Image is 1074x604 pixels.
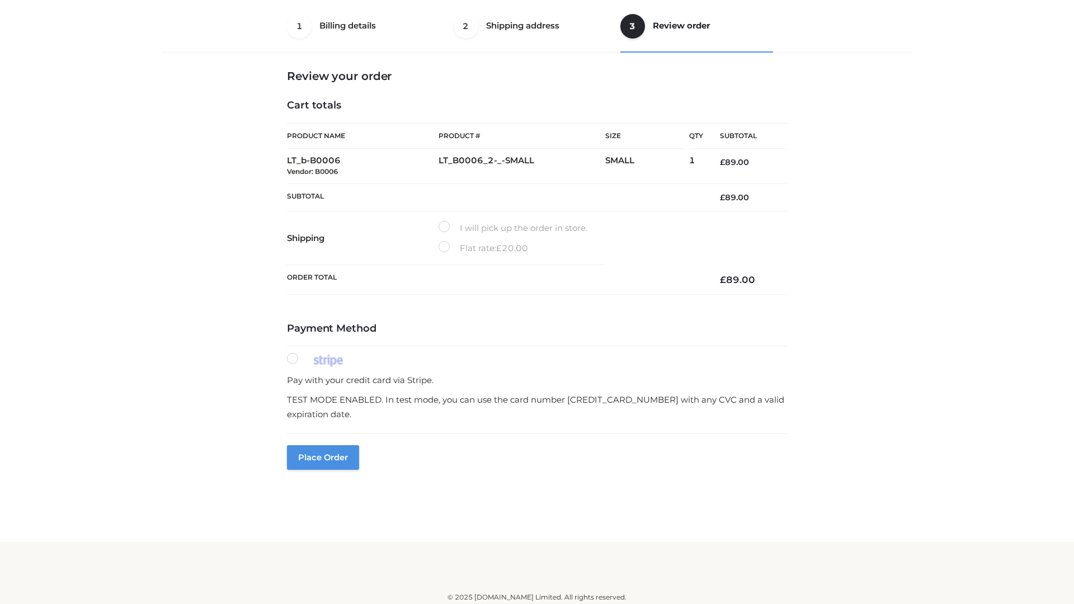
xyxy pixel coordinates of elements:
th: Product # [439,123,605,149]
td: SMALL [605,149,689,184]
th: Qty [689,123,703,149]
td: LT_B0006_2-_-SMALL [439,149,605,184]
td: LT_b-B0006 [287,149,439,184]
th: Order Total [287,265,703,295]
span: £ [720,157,725,167]
span: £ [496,243,502,253]
h3: Review your order [287,69,787,83]
bdi: 89.00 [720,157,749,167]
label: I will pick up the order in store. [439,221,587,235]
span: £ [720,274,726,285]
th: Size [605,124,684,149]
bdi: 20.00 [496,243,528,253]
bdi: 89.00 [720,274,755,285]
th: Subtotal [703,124,787,149]
small: Vendor: B0006 [287,167,338,176]
h4: Cart totals [287,100,787,112]
div: © 2025 [DOMAIN_NAME] Limited. All rights reserved. [166,592,908,603]
th: Shipping [287,211,439,265]
h4: Payment Method [287,323,787,335]
p: Pay with your credit card via Stripe. [287,373,787,388]
label: Flat rate: [439,241,528,256]
th: Subtotal [287,183,703,211]
bdi: 89.00 [720,192,749,202]
span: £ [720,192,725,202]
td: 1 [689,149,703,184]
p: TEST MODE ENABLED. In test mode, you can use the card number [CREDIT_CARD_NUMBER] with any CVC an... [287,393,787,421]
th: Product Name [287,123,439,149]
button: Place order [287,445,359,470]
